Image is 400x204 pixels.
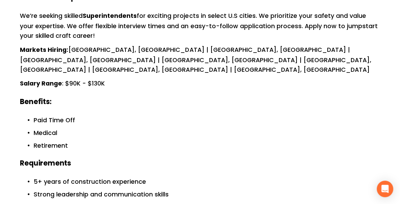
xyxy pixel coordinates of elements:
p: Medical [34,128,380,138]
strong: Requirements [20,158,71,170]
p: Paid Time Off [34,115,380,125]
p: Strong leadership and communication skills [34,190,380,199]
p: : $90K - $130K [20,79,380,89]
strong: Benefits: [20,96,51,108]
div: Open Intercom Messenger [377,181,393,197]
strong: Salary Range [20,79,62,89]
p: [GEOGRAPHIC_DATA], [GEOGRAPHIC_DATA] | [GEOGRAPHIC_DATA], [GEOGRAPHIC_DATA] | [GEOGRAPHIC_DATA], ... [20,45,380,75]
p: We’re seeking skilled for exciting projects in select U.S cities. We prioritize your safety and v... [20,11,380,41]
strong: Markets Hiring: [20,45,68,56]
p: 5+ years of construction experience [34,177,380,186]
strong: Superintendents [83,11,137,22]
p: Retirement [34,141,380,150]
